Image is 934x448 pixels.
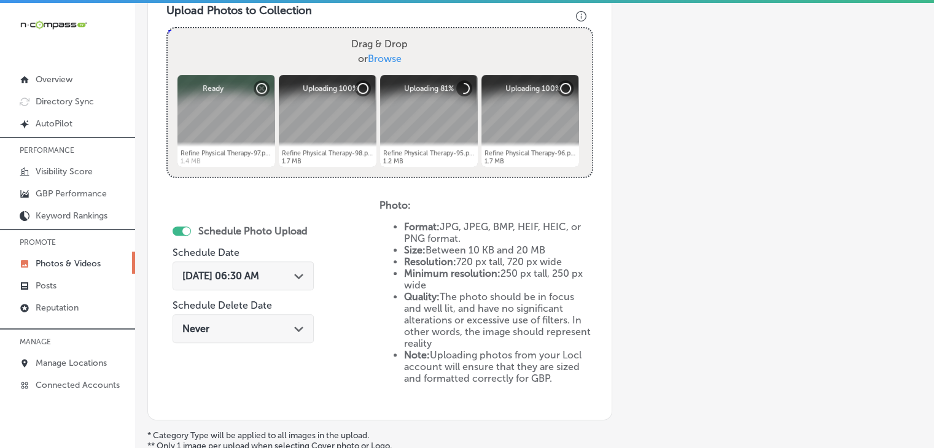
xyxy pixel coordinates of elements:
span: Never [182,323,209,334]
li: 720 px tall, 720 px wide [404,256,593,268]
span: Browse [368,53,402,64]
p: Keyword Rankings [36,210,107,221]
p: Visibility Score [36,166,93,177]
p: Reputation [36,303,79,313]
strong: Note: [404,349,430,361]
strong: Photo: [379,199,411,211]
div: Domain Overview [47,72,110,80]
strong: Quality: [404,291,440,303]
label: Schedule Photo Upload [198,225,308,237]
img: 660ab0bf-5cc7-4cb8-ba1c-48b5ae0f18e60NCTV_CLogo_TV_Black_-500x88.png [20,19,87,31]
p: Posts [36,280,56,291]
img: tab_domain_overview_orange.svg [33,71,43,81]
p: AutoPilot [36,118,72,129]
img: logo_orange.svg [20,20,29,29]
li: Uploading photos from your Locl account will ensure that they are sized and formatted correctly f... [404,349,593,384]
div: Keywords by Traffic [136,72,207,80]
li: 250 px tall, 250 px wide [404,268,593,291]
p: Connected Accounts [36,380,120,390]
p: Overview [36,74,72,85]
li: The photo should be in focus and well lit, and have no significant alterations or excessive use o... [404,291,593,349]
p: Manage Locations [36,358,107,368]
p: GBP Performance [36,188,107,199]
li: Between 10 KB and 20 MB [404,244,593,256]
div: Domain: [DOMAIN_NAME] [32,32,135,42]
strong: Size: [404,244,426,256]
p: Photos & Videos [36,258,101,269]
strong: Minimum resolution: [404,268,500,279]
label: Schedule Delete Date [173,299,272,311]
div: v 4.0.25 [34,20,60,29]
label: Drag & Drop or [346,32,413,71]
strong: Format: [404,221,440,233]
label: Schedule Date [173,247,239,258]
img: website_grey.svg [20,32,29,42]
img: tab_keywords_by_traffic_grey.svg [122,71,132,81]
h3: Upload Photos to Collection [166,4,593,17]
p: Directory Sync [36,96,94,107]
strong: Resolution: [404,256,456,268]
span: [DATE] 06:30 AM [182,270,259,282]
li: JPG, JPEG, BMP, HEIF, HEIC, or PNG format. [404,221,593,244]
